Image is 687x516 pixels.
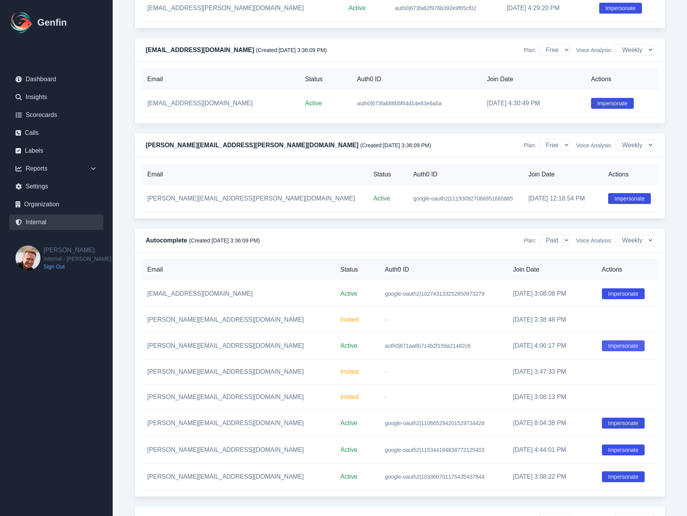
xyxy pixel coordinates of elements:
[141,281,334,307] td: [EMAIL_ADDRESS][DOMAIN_NAME]
[141,410,334,437] td: [PERSON_NAME][EMAIL_ADDRESS][DOMAIN_NAME]
[340,394,359,400] span: Invited
[334,259,378,281] th: Status
[385,394,387,400] span: -
[576,237,612,244] span: Voice Analysis:
[340,420,357,426] span: Active
[522,164,602,185] th: Join Date
[524,237,536,244] span: Plan:
[596,259,659,281] th: Actions
[340,368,359,375] span: Invited
[602,471,645,482] button: Impersonate
[407,164,522,185] th: Auth0 ID
[44,246,111,255] h2: [PERSON_NAME]
[44,255,111,263] span: Internal - [PERSON_NAME]
[141,437,334,464] td: [PERSON_NAME][EMAIL_ADDRESS][DOMAIN_NAME]
[360,142,431,148] span: (Created: [DATE] 3:36:09 PM )
[351,68,481,90] th: Auth0 ID
[9,107,103,123] a: Scorecards
[9,179,103,194] a: Settings
[9,143,103,159] a: Labels
[340,316,359,323] span: Invited
[385,474,485,480] span: google-oauth2|103360701175435437844
[141,464,334,490] td: [PERSON_NAME][EMAIL_ADDRESS][DOMAIN_NAME]
[141,385,334,410] td: [PERSON_NAME][EMAIL_ADDRESS][DOMAIN_NAME]
[9,10,34,35] img: Logo
[385,291,485,297] span: google-oauth2|102743133252850973279
[576,46,612,54] span: Voice Analysis:
[481,68,585,90] th: Join Date
[367,164,407,185] th: Status
[507,359,596,385] td: [DATE] 3:47:33 PM
[9,214,103,230] a: Internal
[599,3,642,14] button: Impersonate
[256,47,327,53] span: (Created: [DATE] 3:36:09 PM )
[305,100,322,106] span: Active
[141,185,367,212] td: [PERSON_NAME][EMAIL_ADDRESS][PERSON_NAME][DOMAIN_NAME]
[141,359,334,385] td: [PERSON_NAME][EMAIL_ADDRESS][DOMAIN_NAME]
[507,464,596,490] td: [DATE] 3:08:22 PM
[385,447,485,453] span: google-oauth2|115344164838772125403
[340,342,357,349] span: Active
[357,100,442,106] span: auth0|673fa688b5f64d14e83e6a5a
[373,195,391,202] span: Active
[507,307,596,333] td: [DATE] 3:38:48 PM
[189,237,260,244] span: (Created: [DATE] 3:36:09 PM )
[481,90,585,117] td: [DATE] 4:30:49 PM
[385,317,387,323] span: -
[141,333,334,359] td: [PERSON_NAME][EMAIL_ADDRESS][DOMAIN_NAME]
[507,437,596,464] td: [DATE] 4:44:01 PM
[602,288,645,299] button: Impersonate
[602,418,645,429] button: Impersonate
[507,410,596,437] td: [DATE] 8:04:38 PM
[141,90,299,117] td: [EMAIL_ADDRESS][DOMAIN_NAME]
[524,141,536,149] span: Plan:
[44,263,111,270] a: Sign Out
[591,98,634,109] button: Impersonate
[16,246,40,270] img: Brian Dunagan
[37,16,67,29] h1: Genfin
[507,333,596,359] td: [DATE] 4:06:17 PM
[608,193,651,204] button: Impersonate
[141,307,334,333] td: [PERSON_NAME][EMAIL_ADDRESS][DOMAIN_NAME]
[340,446,357,453] span: Active
[576,141,612,149] span: Voice Analysis:
[602,164,659,185] th: Actions
[340,290,357,297] span: Active
[507,385,596,410] td: [DATE] 3:08:13 PM
[413,195,513,202] span: google-oauth2|111930927066951665885
[385,420,485,426] span: google-oauth2|110665294201529734426
[507,259,596,281] th: Join Date
[349,5,366,11] span: Active
[602,445,645,455] button: Impersonate
[141,164,367,185] th: Email
[585,68,659,90] th: Actions
[9,161,103,176] div: Reports
[385,343,471,349] span: auth0|671aa8b714b2f159a21482c6
[9,197,103,212] a: Organization
[9,125,103,141] a: Calls
[340,473,357,480] span: Active
[141,68,299,90] th: Email
[9,71,103,87] a: Dashboard
[385,369,387,375] span: -
[602,340,645,351] button: Impersonate
[146,141,431,150] h4: [PERSON_NAME][EMAIL_ADDRESS][PERSON_NAME][DOMAIN_NAME]
[522,185,602,212] td: [DATE] 12:18:54 PM
[9,89,103,105] a: Insights
[146,45,327,55] h4: [EMAIL_ADDRESS][DOMAIN_NAME]
[395,5,476,11] span: auth0|673fa62f976b392e9f65cf02
[524,46,536,54] span: Plan:
[299,68,351,90] th: Status
[141,259,334,281] th: Email
[507,281,596,307] td: [DATE] 3:08:08 PM
[378,259,507,281] th: Auth0 ID
[146,236,260,245] h4: Autocomplete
